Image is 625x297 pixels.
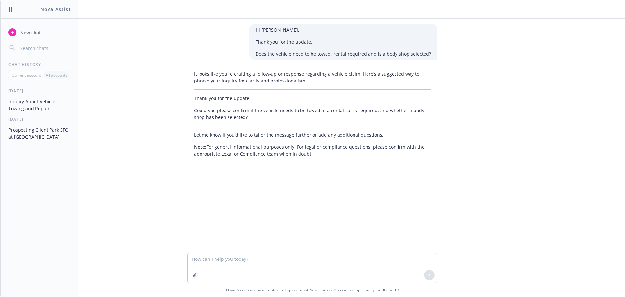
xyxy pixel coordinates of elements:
div: Chat History [1,62,78,67]
div: [DATE] [1,116,78,122]
span: Nova Assist can make mistakes. Explore what Nova can do: Browse prompt library for and [3,283,622,297]
a: BI [382,287,385,293]
button: Inquiry About Vehicle Towing and Repair [6,96,73,114]
p: Hi [PERSON_NAME], [256,26,431,33]
p: All accounts [46,72,67,78]
p: Thank you for the update. [194,95,431,102]
span: New chat [19,29,41,36]
p: Let me know if you’d like to tailor the message further or add any additional questions. [194,131,431,138]
input: Search chats [19,43,71,52]
button: Prospecting Client Park SFO at [GEOGRAPHIC_DATA] [6,125,73,142]
p: Thank you for the update. [256,38,431,45]
a: TR [394,287,399,293]
span: Note: [194,144,206,150]
h1: Nova Assist [40,6,71,13]
p: Could you please confirm if the vehicle needs to be towed, if a rental car is required, and wheth... [194,107,431,121]
button: New chat [6,26,73,38]
div: [DATE] [1,88,78,94]
p: For general informational purposes only. For legal or compliance questions, please confirm with t... [194,143,431,157]
p: It looks like you're crafting a follow-up or response regarding a vehicle claim. Here’s a suggest... [194,70,431,84]
p: Does the vehicle need to be towed, rental required and is a body shop selected? [256,51,431,57]
p: Current account [12,72,41,78]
